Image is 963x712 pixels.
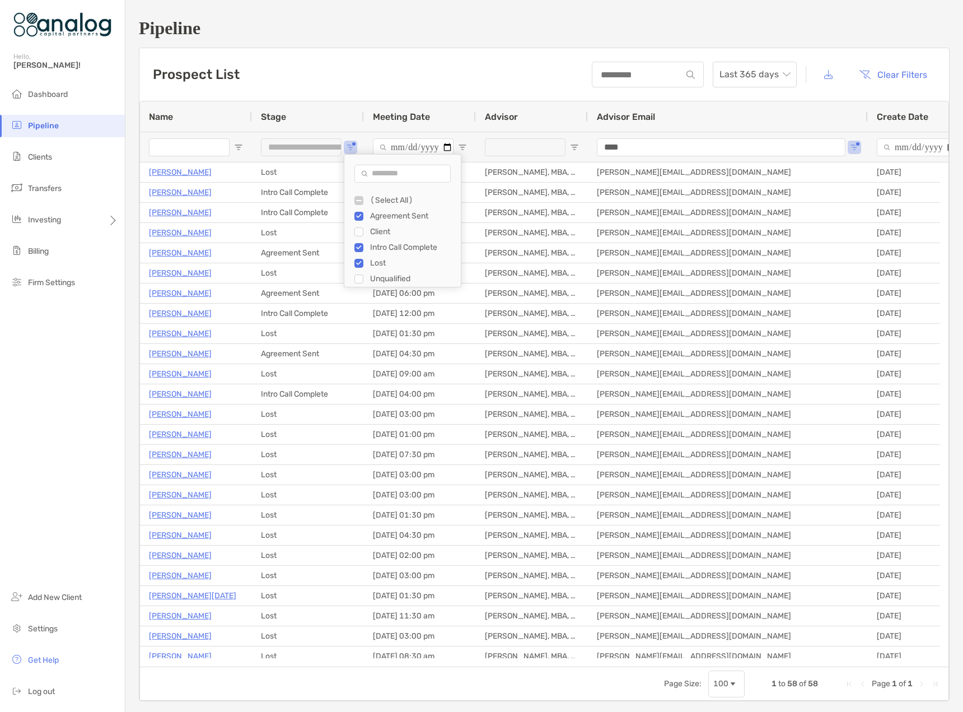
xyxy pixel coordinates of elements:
input: Name Filter Input [149,138,230,156]
div: Lost [252,445,364,464]
p: [PERSON_NAME] [149,548,212,562]
button: Open Filter Menu [570,143,579,152]
div: [PERSON_NAME][EMAIL_ADDRESS][DOMAIN_NAME] [588,525,868,545]
button: Open Filter Menu [234,143,243,152]
div: [PERSON_NAME], MBA, CFA [476,425,588,444]
div: [DATE] 09:00 am [364,364,476,384]
div: Filter List [344,193,461,287]
input: Create Date Filter Input [877,138,957,156]
div: [PERSON_NAME][EMAIL_ADDRESS][DOMAIN_NAME] [588,384,868,404]
div: Agreement Sent [252,344,364,364]
p: [PERSON_NAME] [149,488,212,502]
span: Billing [28,246,49,256]
div: [PERSON_NAME], MBA, CFA [476,566,588,585]
div: [PERSON_NAME], MBA, CFA [476,243,588,263]
div: [PERSON_NAME], MBA, CFA [476,646,588,666]
div: [PERSON_NAME], MBA, CFA [476,344,588,364]
span: Dashboard [28,90,68,99]
div: Intro Call Complete [252,203,364,222]
div: Lost [252,485,364,505]
div: [PERSON_NAME][EMAIL_ADDRESS][DOMAIN_NAME] [588,364,868,384]
div: [DATE] 04:30 pm [364,344,476,364]
div: [DATE] 03:00 pm [364,566,476,585]
div: [PERSON_NAME], MBA, CFA [476,525,588,545]
div: [DATE] 11:30 am [364,606,476,626]
div: [DATE] 03:00 pm [364,465,476,485]
span: [PERSON_NAME]! [13,61,118,70]
div: [DATE] 01:00 pm [364,425,476,444]
span: Firm Settings [28,278,75,287]
div: [PERSON_NAME], MBA, CFA [476,223,588,243]
div: Last Page [931,680,939,688]
div: [PERSON_NAME][EMAIL_ADDRESS][DOMAIN_NAME] [588,304,868,323]
div: [DATE] 03:00 pm [364,404,476,424]
div: Lost [252,546,364,565]
div: [PERSON_NAME], MBA, CFA [476,162,588,182]
div: [PERSON_NAME][EMAIL_ADDRESS][DOMAIN_NAME] [588,566,868,585]
input: Meeting Date Filter Input [373,138,454,156]
div: [PERSON_NAME], MBA, CFA [476,404,588,424]
span: Stage [261,111,286,122]
div: [PERSON_NAME][EMAIL_ADDRESS][DOMAIN_NAME] [588,404,868,424]
div: [PERSON_NAME][EMAIL_ADDRESS][DOMAIN_NAME] [588,283,868,303]
div: Client [370,227,454,236]
img: investing icon [10,212,24,226]
div: Column Filter [344,154,461,287]
div: Lost [252,263,364,283]
span: Clients [28,152,52,162]
a: [PERSON_NAME] [149,427,212,441]
div: Next Page [917,680,926,688]
a: [PERSON_NAME] [149,266,212,280]
a: [PERSON_NAME] [149,185,212,199]
div: [PERSON_NAME], MBA, CFA [476,606,588,626]
a: [PERSON_NAME][DATE] [149,589,236,603]
p: [PERSON_NAME] [149,286,212,300]
a: [PERSON_NAME] [149,387,212,401]
div: Lost [252,223,364,243]
div: [DATE] 01:30 pm [364,586,476,606]
img: firm-settings icon [10,275,24,288]
button: Open Filter Menu [346,143,355,152]
div: [DATE] 12:00 pm [364,304,476,323]
div: [DATE] 08:30 am [364,646,476,666]
div: (Select All) [370,196,454,205]
div: [PERSON_NAME], MBA, CFA [476,364,588,384]
div: [PERSON_NAME], MBA, CFA [476,626,588,646]
div: [DATE] 06:00 pm [364,283,476,303]
div: [DATE] 03:00 pm [364,626,476,646]
div: [PERSON_NAME][EMAIL_ADDRESS][DOMAIN_NAME] [588,626,868,646]
div: [PERSON_NAME][EMAIL_ADDRESS][DOMAIN_NAME] [588,223,868,243]
a: [PERSON_NAME] [149,508,212,522]
div: [PERSON_NAME], MBA, CFA [476,203,588,222]
div: [DATE] 07:30 pm [364,445,476,464]
p: [PERSON_NAME] [149,206,212,220]
div: Lost [252,646,364,666]
button: Open Filter Menu [850,143,859,152]
a: [PERSON_NAME] [149,306,212,320]
a: [PERSON_NAME] [149,226,212,240]
div: [PERSON_NAME][EMAIL_ADDRESS][DOMAIN_NAME] [588,546,868,565]
div: Lost [252,525,364,545]
span: Settings [28,624,58,634]
img: dashboard icon [10,87,24,100]
a: [PERSON_NAME] [149,407,212,421]
span: Investing [28,215,61,225]
a: [PERSON_NAME] [149,367,212,381]
span: Advisor [485,111,518,122]
div: Lost [252,505,364,525]
div: Intro Call Complete [370,243,454,252]
p: [PERSON_NAME] [149,569,212,583]
div: [PERSON_NAME][EMAIL_ADDRESS][DOMAIN_NAME] [588,505,868,525]
div: [PERSON_NAME][EMAIL_ADDRESS][DOMAIN_NAME] [588,324,868,343]
div: Intro Call Complete [252,384,364,404]
span: Add New Client [28,593,82,602]
div: Previous Page [858,680,867,688]
a: [PERSON_NAME] [149,347,212,361]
